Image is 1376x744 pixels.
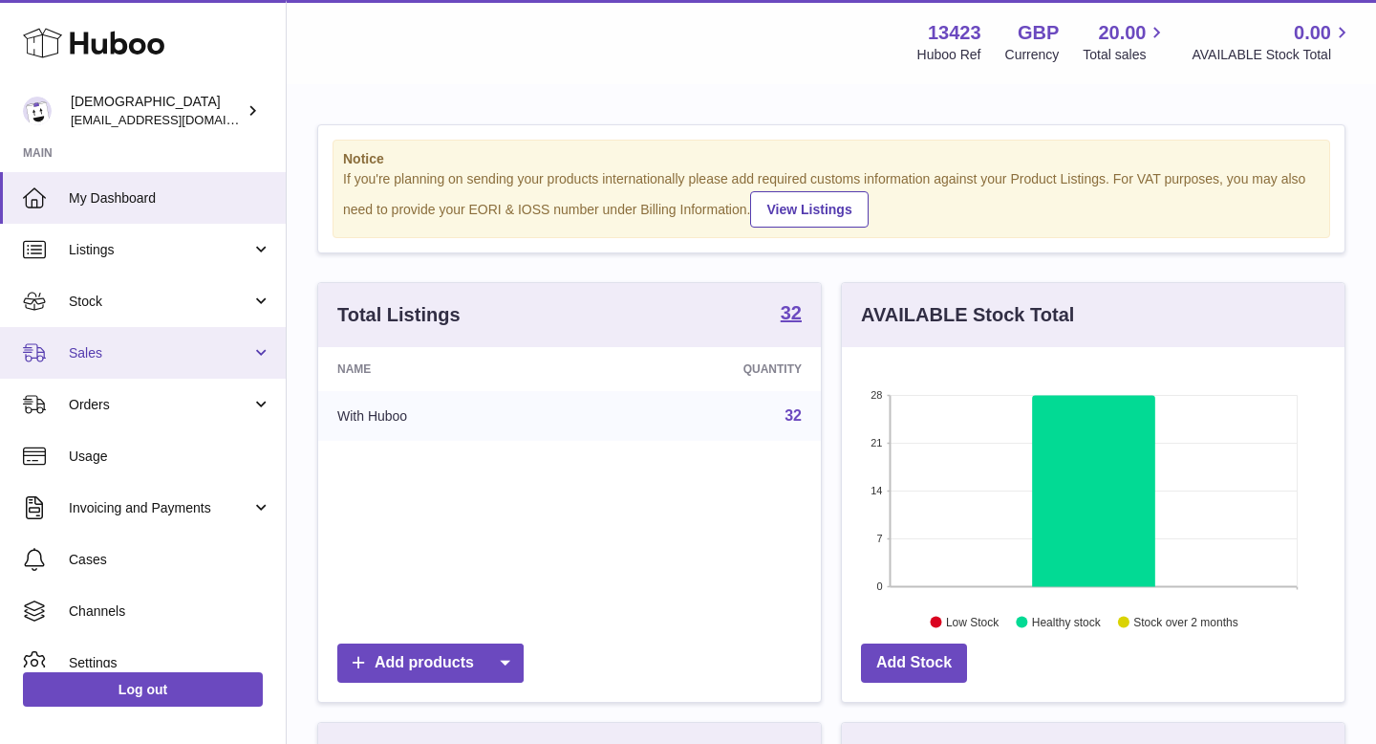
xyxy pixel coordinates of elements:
text: 14 [871,485,882,496]
strong: Notice [343,150,1320,168]
a: 20.00 Total sales [1083,20,1168,64]
span: 0.00 [1294,20,1331,46]
strong: GBP [1018,20,1059,46]
span: Listings [69,241,251,259]
span: Settings [69,654,271,672]
text: 7 [876,533,882,544]
span: Channels [69,602,271,621]
div: [DEMOGRAPHIC_DATA] [71,93,243,129]
a: View Listings [750,191,868,228]
div: If you're planning on sending your products internationally please add required customs informati... [343,170,1320,228]
th: Quantity [583,347,821,391]
text: Stock over 2 months [1133,615,1237,628]
a: 32 [781,303,802,326]
div: Currency [1005,46,1060,64]
h3: AVAILABLE Stock Total [861,302,1074,328]
span: [EMAIL_ADDRESS][DOMAIN_NAME] [71,112,281,127]
div: Huboo Ref [917,46,981,64]
a: 32 [785,407,802,424]
a: 0.00 AVAILABLE Stock Total [1192,20,1353,64]
span: Usage [69,448,271,466]
text: Healthy stock [1032,615,1102,628]
td: With Huboo [318,391,583,441]
h3: Total Listings [337,302,461,328]
strong: 13423 [928,20,981,46]
text: 0 [876,580,882,592]
a: Add Stock [861,644,967,683]
span: Cases [69,551,271,569]
a: Log out [23,672,263,707]
text: 28 [871,389,882,401]
span: Total sales [1083,46,1168,64]
span: Invoicing and Payments [69,499,251,517]
span: AVAILABLE Stock Total [1192,46,1353,64]
span: Stock [69,293,251,311]
text: Low Stock [946,615,1000,628]
th: Name [318,347,583,391]
text: 21 [871,437,882,449]
span: 20.00 [1098,20,1146,46]
strong: 32 [781,303,802,322]
a: Add products [337,644,524,683]
span: Sales [69,344,251,362]
img: olgazyuz@outlook.com [23,97,52,125]
span: Orders [69,396,251,414]
span: My Dashboard [69,189,271,208]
